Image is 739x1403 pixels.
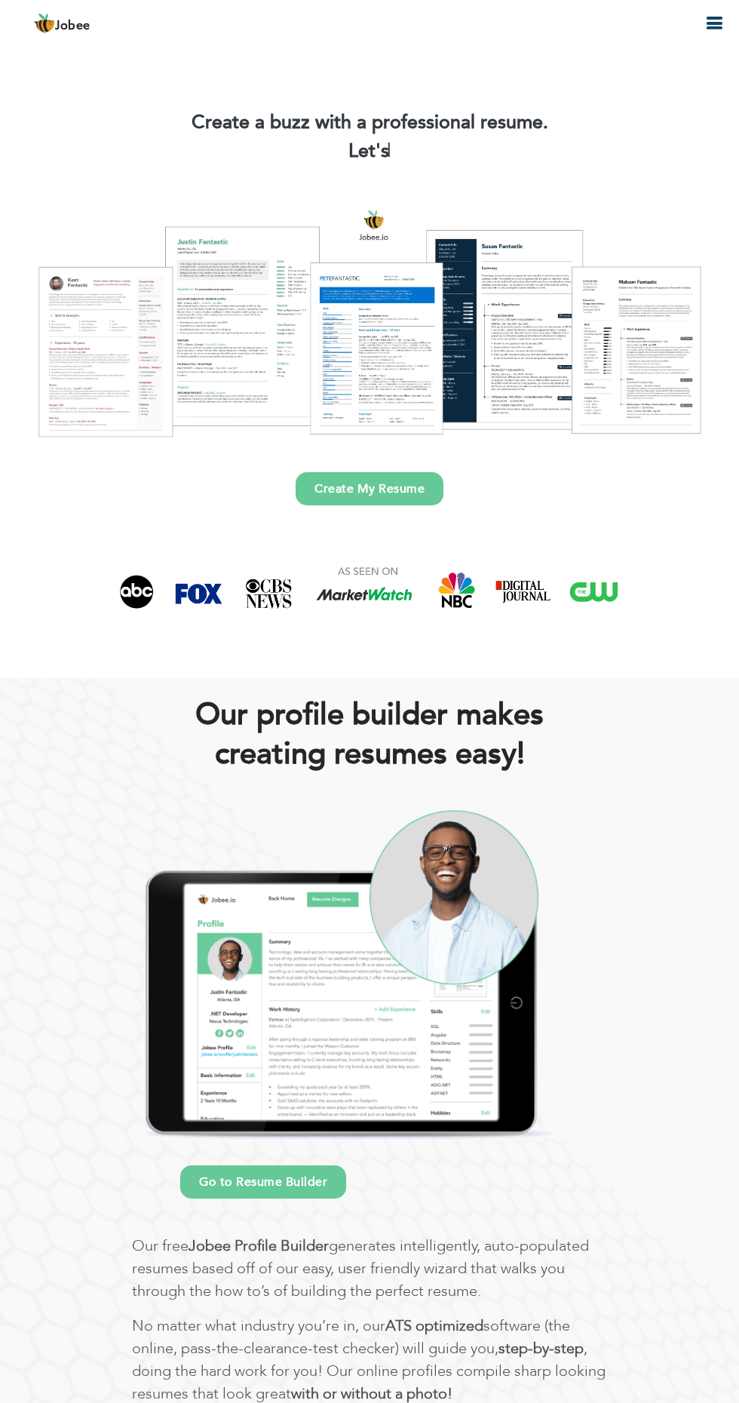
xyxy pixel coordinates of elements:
[55,20,90,32] span: Jobee
[180,1165,346,1199] a: Go to Resume Builder
[296,472,443,505] a: Create My Resume
[387,138,391,164] span: |
[132,1235,607,1303] p: Our free generates intelligently, auto-populated resumes based off of our easy, user friendly wiz...
[34,13,55,34] img: jobee.io
[23,142,716,160] h2: Let's
[34,13,90,34] a: Jobee
[121,695,618,774] h2: Our proﬁle builder makes creating resumes easy!
[385,1316,483,1336] b: ATS optimized
[189,1236,329,1256] b: Jobee Proﬁle Builder
[498,1338,584,1358] b: step-by-step
[23,109,716,136] h1: Create a buzz with a professional resume.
